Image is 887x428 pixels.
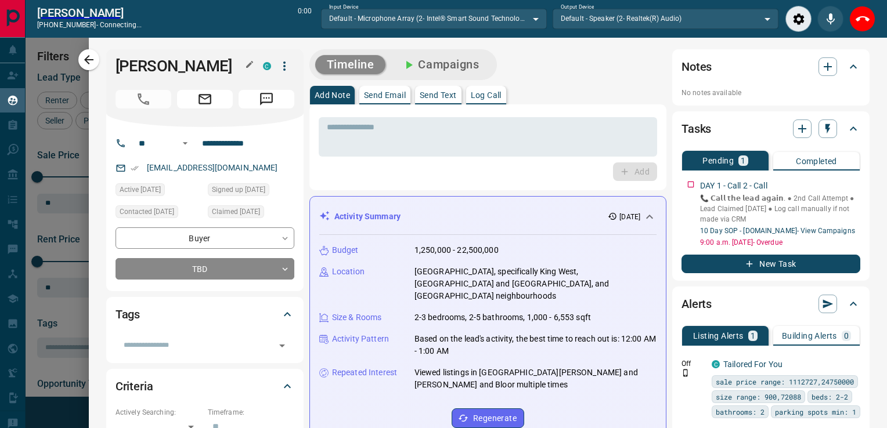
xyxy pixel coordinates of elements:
div: Notes [682,53,860,81]
p: Based on the lead's activity, the best time to reach out is: 12:00 AM - 1:00 AM [414,333,657,357]
button: Regenerate [452,408,524,428]
span: parking spots min: 1 [775,406,856,418]
a: 10 Day SOP - [DOMAIN_NAME]- View Campaigns [700,227,855,235]
p: Add Note [315,91,350,99]
p: 9:00 a.m. [DATE] - Overdue [700,237,860,248]
p: Timeframe: [208,407,294,418]
p: 2-3 bedrooms, 2-5 bathrooms, 1,000 - 6,553 sqft [414,311,591,324]
div: Activity Summary[DATE] [319,206,657,227]
span: sale price range: 1112727,24750000 [716,376,854,387]
p: Send Text [420,91,457,99]
p: 0:00 [298,6,312,32]
div: Buyer [116,227,294,249]
div: Tasks [682,115,860,143]
p: Repeated Interest [332,367,397,379]
div: TBD [116,258,294,280]
p: Viewed listings in [GEOGRAPHIC_DATA][PERSON_NAME] and [PERSON_NAME] and Bloor multiple times [414,367,657,391]
span: Message [239,90,294,108]
p: 📞 𝗖𝗮𝗹𝗹 𝘁𝗵𝗲 𝗹𝗲𝗮𝗱 𝗮𝗴𝗮𝗶𝗻. ● 2nd Call Attempt ● Lead Claimed [DATE] ‎● Log call manually if not made ... [700,193,860,224]
p: Building Alerts [782,332,837,340]
p: 0 [844,332,849,340]
p: Size & Rooms [332,311,382,324]
div: Mute [817,6,843,32]
button: New Task [682,255,860,273]
div: Thu Aug 14 2025 [208,183,294,200]
p: [DATE] [619,212,640,222]
label: Input Device [329,3,359,11]
div: Thu Aug 14 2025 [116,205,202,222]
div: Thu Aug 14 2025 [116,183,202,200]
button: Open [178,136,192,150]
div: Criteria [116,372,294,400]
span: Email [177,90,233,108]
p: [GEOGRAPHIC_DATA], specifically King West, [GEOGRAPHIC_DATA] and [GEOGRAPHIC_DATA], and [GEOGRAPH... [414,266,657,302]
a: [EMAIL_ADDRESS][DOMAIN_NAME] [147,163,278,172]
svg: Email Verified [131,164,139,172]
p: Location [332,266,365,278]
span: Signed up [DATE] [212,184,265,195]
div: Default - Speaker (2- Realtek(R) Audio) [553,9,778,28]
span: bathrooms: 2 [716,406,765,418]
p: DAY 1 - Call 2 - Call [700,180,767,192]
span: Claimed [DATE] [212,206,260,217]
span: size range: 900,72088 [716,391,801,402]
p: 1 [751,332,755,340]
p: Activity Pattern [332,333,389,345]
div: Thu Aug 14 2025 [208,205,294,222]
h1: [PERSON_NAME] [116,57,246,75]
span: beds: 2-2 [812,391,848,402]
p: [PHONE_NUMBER] - [37,20,142,30]
p: Budget [332,244,359,256]
h2: [PERSON_NAME] [37,6,142,20]
span: connecting... [100,21,142,29]
div: Alerts [682,290,860,318]
p: Log Call [471,91,502,99]
p: Listing Alerts [693,332,744,340]
h2: Alerts [682,295,712,313]
div: Default - Microphone Array (2- Intel® Smart Sound Technology for Digital Microphones) [321,9,547,28]
div: condos.ca [712,360,720,368]
button: Open [274,338,290,354]
button: Campaigns [390,55,491,74]
span: Call [116,90,171,108]
div: Audio Settings [785,6,812,32]
a: Tailored For You [723,360,783,369]
div: condos.ca [263,62,271,70]
p: Send Email [364,91,406,99]
h2: Tags [116,305,140,324]
button: Timeline [315,55,386,74]
div: End Call [849,6,875,32]
h2: Tasks [682,119,711,138]
h2: Criteria [116,377,153,396]
span: Active [DATE] [120,184,161,195]
p: Actively Searching: [116,407,202,418]
h2: Notes [682,57,712,76]
p: Pending [702,157,734,165]
div: Tags [116,300,294,328]
label: Output Device [561,3,594,11]
p: No notes available [682,88,860,98]
p: Completed [796,157,837,165]
p: Off [682,358,705,369]
p: 1 [741,157,745,165]
p: Activity Summary [334,211,401,223]
span: Contacted [DATE] [120,206,174,217]
p: 1,250,000 - 22,500,000 [414,244,499,256]
svg: Push Notification Only [682,369,690,377]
